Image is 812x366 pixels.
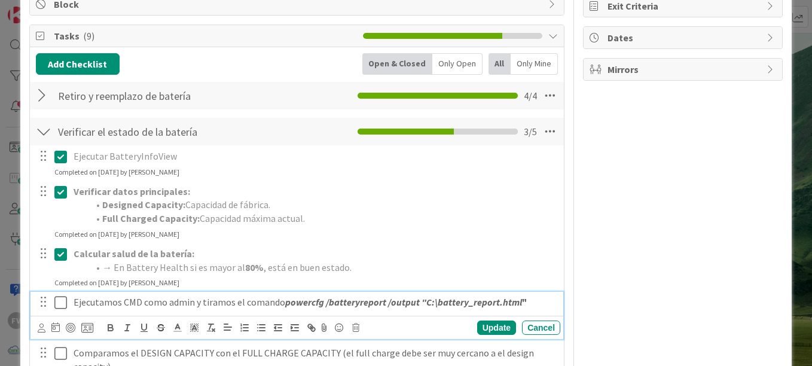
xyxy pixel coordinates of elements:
[74,185,190,197] strong: Verificar datos principales:
[362,53,432,75] div: Open & Closed
[88,212,555,225] li: Capacidad máxima actual.
[74,295,555,309] p: Ejecutamos CMD como admin y tiramos el comando
[285,296,527,308] strong: "
[524,89,537,103] span: 4 / 4
[511,53,558,75] div: Only Mine
[245,261,264,273] strong: 80%
[102,199,185,211] strong: Designed Capacity:
[54,229,179,240] div: Completed on [DATE] by [PERSON_NAME]
[74,248,194,260] strong: Calcular salud de la batería:
[54,167,179,178] div: Completed on [DATE] by [PERSON_NAME]
[54,85,275,106] input: Add Checklist...
[285,296,522,308] em: powercfg /batteryreport /output "C:\battery_report.html
[54,277,179,288] div: Completed on [DATE] by [PERSON_NAME]
[83,30,94,42] span: ( 9 )
[74,150,555,163] p: Ejecutar BatteryInfoView
[524,124,537,139] span: 3 / 5
[88,198,555,212] li: Capacidad de fábrica.
[432,53,483,75] div: Only Open
[36,53,120,75] button: Add Checklist
[608,30,761,45] span: Dates
[54,121,275,142] input: Add Checklist...
[102,212,200,224] strong: Full Charged Capacity:
[88,261,555,274] li: → En Battery Health si es mayor al , está en buen estado.
[489,53,511,75] div: All
[608,62,761,77] span: Mirrors
[522,321,560,335] div: Cancel
[477,321,516,335] div: Update
[54,29,357,43] span: Tasks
